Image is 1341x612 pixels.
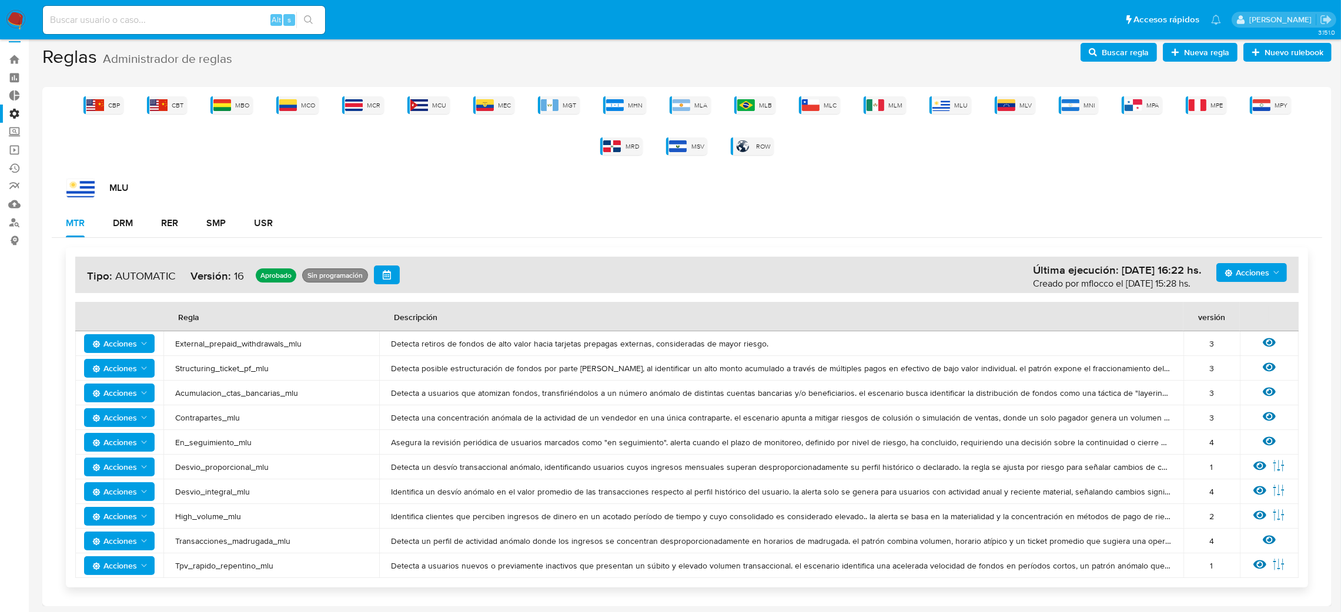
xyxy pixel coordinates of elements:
button: search-icon [296,12,320,28]
span: Accesos rápidos [1133,14,1199,26]
span: s [287,14,291,25]
input: Buscar usuario o caso... [43,12,325,28]
span: 3.151.0 [1318,28,1335,37]
a: Notificaciones [1211,15,1221,25]
a: Salir [1320,14,1332,26]
span: Alt [272,14,281,25]
p: manuel.flocco@mercadolibre.com [1249,14,1316,25]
